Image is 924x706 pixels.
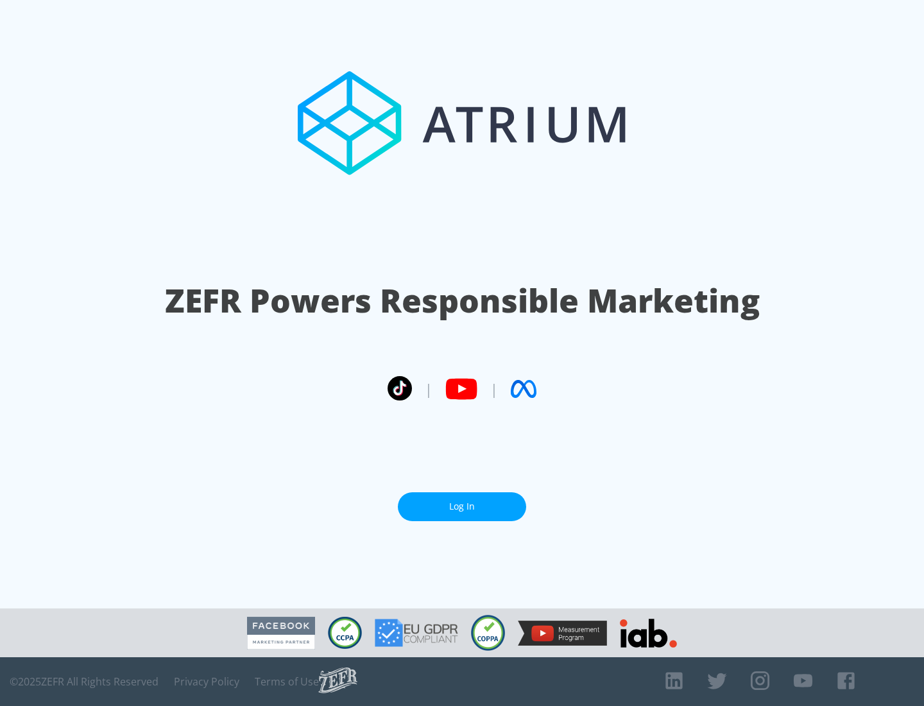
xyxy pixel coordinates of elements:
img: COPPA Compliant [471,615,505,651]
img: CCPA Compliant [328,617,362,649]
img: GDPR Compliant [375,619,458,647]
img: Facebook Marketing Partner [247,617,315,650]
span: © 2025 ZEFR All Rights Reserved [10,675,158,688]
a: Privacy Policy [174,675,239,688]
a: Terms of Use [255,675,319,688]
img: YouTube Measurement Program [518,621,607,646]
img: IAB [620,619,677,648]
a: Log In [398,492,526,521]
span: | [490,379,498,399]
span: | [425,379,432,399]
h1: ZEFR Powers Responsible Marketing [165,279,760,323]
